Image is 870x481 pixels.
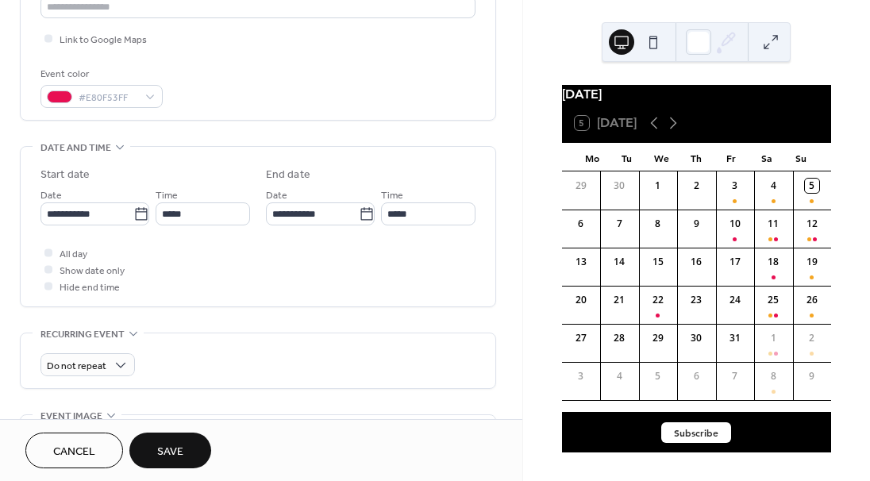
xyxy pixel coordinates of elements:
div: 7 [728,369,742,383]
div: 1 [766,331,780,345]
span: Link to Google Maps [60,32,147,48]
span: Recurring event [40,326,125,343]
div: 15 [651,255,665,269]
span: Cancel [53,444,95,460]
div: 4 [612,369,626,383]
div: 29 [651,331,665,345]
div: 8 [766,369,780,383]
div: 5 [805,179,819,193]
span: Time [381,187,403,204]
span: All day [60,246,87,263]
div: 30 [612,179,626,193]
span: Date [40,187,62,204]
span: Hide end time [60,279,120,296]
div: 29 [574,179,588,193]
div: 27 [574,331,588,345]
div: 25 [766,293,780,307]
div: Sa [749,143,783,171]
div: 6 [574,217,588,231]
div: 7 [612,217,626,231]
div: 4 [766,179,780,193]
div: 17 [728,255,742,269]
div: 11 [766,217,780,231]
div: 30 [689,331,703,345]
div: 22 [651,293,665,307]
span: Save [157,444,183,460]
div: Su [783,143,818,171]
div: Th [679,143,714,171]
div: 23 [689,293,703,307]
div: 20 [574,293,588,307]
span: Date and time [40,140,111,156]
div: [DATE] [562,85,831,104]
div: 6 [689,369,703,383]
div: 2 [805,331,819,345]
span: Do not repeat [47,357,106,375]
div: 5 [651,369,665,383]
div: Fr [714,143,749,171]
div: 2 [689,179,703,193]
div: 3 [728,179,742,193]
div: 12 [805,217,819,231]
button: Save [129,433,211,468]
div: 8 [651,217,665,231]
span: Event image [40,408,102,425]
button: Cancel [25,433,123,468]
div: Start date [40,167,90,183]
div: 9 [805,369,819,383]
div: 1 [651,179,665,193]
div: 14 [612,255,626,269]
span: #E80F53FF [79,90,137,106]
div: 21 [612,293,626,307]
span: Show date only [60,263,125,279]
div: 31 [728,331,742,345]
div: End date [266,167,310,183]
div: 9 [689,217,703,231]
div: Mo [575,143,610,171]
div: 3 [574,369,588,383]
div: 26 [805,293,819,307]
div: 10 [728,217,742,231]
div: Tu [610,143,645,171]
div: 18 [766,255,780,269]
div: 19 [805,255,819,269]
div: Event color [40,66,160,83]
button: Subscribe [661,422,731,443]
span: Time [156,187,178,204]
div: 16 [689,255,703,269]
div: We [644,143,679,171]
div: 24 [728,293,742,307]
div: 28 [612,331,626,345]
span: Date [266,187,287,204]
div: 13 [574,255,588,269]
